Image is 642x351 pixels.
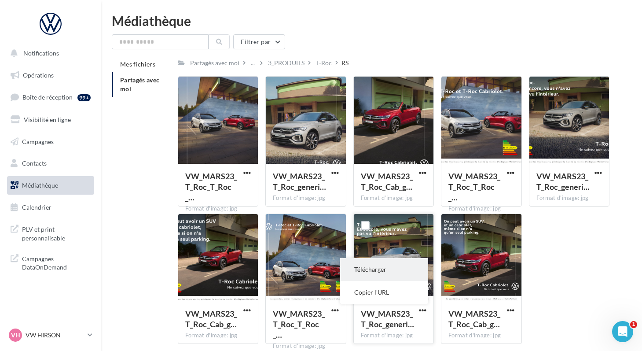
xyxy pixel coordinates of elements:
[5,249,96,275] a: Campagnes DataOnDemand
[448,332,514,340] div: Format d'image: jpg
[22,253,91,272] span: Campagnes DataOnDemand
[185,205,251,213] div: Format d'image: jpg
[273,342,339,350] div: Format d'image: jpg
[5,176,96,195] a: Médiathèque
[316,59,332,67] div: T-Roc
[341,59,349,67] div: RS
[112,14,631,27] div: Médiathèque
[120,60,155,68] span: Mes fichiers
[273,309,325,340] span: VW_MARS23_T_Roc_T_Roc_Cab_generik_carre
[5,154,96,173] a: Contacts
[5,198,96,217] a: Calendrier
[5,133,96,151] a: Campagnes
[361,171,413,192] span: VW_MARS23_T_Roc_Cab_generik_Story
[361,309,414,329] span: VW_MARS23_T_Roc_generik_carre
[249,57,257,69] div: ...
[448,205,514,213] div: Format d'image: jpg
[268,59,304,67] div: 3_PRODUITS
[273,171,326,192] span: VW_MARS23_T_Roc_generik_Story
[22,137,54,145] span: Campagnes
[23,49,59,57] span: Notifications
[22,181,58,189] span: Médiathèque
[11,331,20,340] span: VH
[22,203,51,211] span: Calendrier
[22,93,73,101] span: Boîte de réception
[5,88,96,107] a: Boîte de réception99+
[233,34,285,49] button: Filtrer par
[612,321,633,342] iframe: Intercom live chat
[448,309,500,329] span: VW_MARS23_T_Roc_Cab_generik_carre
[536,171,590,192] span: VW_MARS23_T_Roc_generik_GMB
[120,76,160,92] span: Partagés avec moi
[536,194,602,202] div: Format d'image: jpg
[5,44,92,63] button: Notifications
[5,111,96,129] a: Visibilité en ligne
[77,94,91,101] div: 99+
[24,116,71,123] span: Visibilité en ligne
[185,171,237,202] span: VW_MARS23_T_Roc_T_Roc_Cab_generik_Story
[361,194,427,202] div: Format d'image: jpg
[5,66,96,85] a: Opérations
[7,327,94,344] a: VH VW HIRSON
[630,321,637,328] span: 1
[273,194,339,202] div: Format d'image: jpg
[190,59,239,67] div: Partagés avec moi
[340,258,428,281] button: Télécharger
[185,332,251,340] div: Format d'image: jpg
[26,331,84,340] p: VW HIRSON
[185,309,237,329] span: VW_MARS23_T_Roc_Cab_generik_GMB
[448,171,500,202] span: VW_MARS23_T_Roc_T_Roc_Cab_generik_GMB
[5,220,96,246] a: PLV et print personnalisable
[340,281,428,304] button: Copier l'URL
[22,159,47,167] span: Contacts
[22,223,91,242] span: PLV et print personnalisable
[23,71,54,79] span: Opérations
[361,332,427,340] div: Format d'image: jpg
